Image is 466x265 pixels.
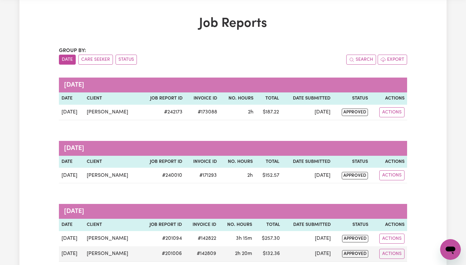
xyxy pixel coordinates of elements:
td: [PERSON_NAME] [84,231,140,246]
td: [DATE] [59,105,84,120]
th: No. Hours [219,156,255,168]
th: Date Submitted [283,219,333,231]
th: Actions [371,156,407,168]
td: $ 187.22 [256,105,282,120]
th: Job Report ID [139,219,184,231]
th: Job Report ID [140,92,185,105]
button: sort invoices by date [59,55,76,65]
td: [DATE] [59,168,84,183]
caption: [DATE] [59,78,407,92]
th: No. Hours [219,219,255,231]
td: [DATE] [59,231,84,246]
button: Search [346,55,376,65]
button: sort invoices by paid status [116,55,137,65]
caption: [DATE] [59,141,407,156]
th: Actions [371,92,407,105]
td: # 201094 [139,231,184,246]
button: Actions [379,234,405,244]
th: Date Submitted [282,156,333,168]
span: 2 hours 20 minutes [235,251,252,256]
th: Invoice ID [185,92,220,105]
td: [PERSON_NAME] [84,168,140,183]
td: [DATE] [283,246,333,262]
td: #142822 [184,231,219,246]
th: Status [333,156,371,168]
td: [DATE] [282,105,333,120]
th: Status [333,219,371,231]
button: sort invoices by care seeker [78,55,113,65]
th: Total [255,219,283,231]
td: # 240010 [140,168,185,183]
iframe: Button to launch messaging window [440,239,461,260]
th: Invoice ID [184,219,219,231]
td: [PERSON_NAME] [84,105,140,120]
th: Date [59,219,84,231]
th: Client [84,156,140,168]
th: Date [59,92,84,105]
th: Actions [371,219,407,231]
span: Group by: [59,48,86,53]
caption: [DATE] [59,204,407,219]
td: #142809 [184,246,219,262]
td: [PERSON_NAME] [84,246,140,262]
th: Status [333,92,371,105]
th: Date Submitted [282,92,333,105]
td: [DATE] [283,231,333,246]
td: $ 132.36 [255,246,283,262]
td: [DATE] [282,168,333,183]
td: $ 152.57 [255,168,282,183]
th: Total [255,156,282,168]
button: Actions [379,107,405,117]
span: 3 hours 15 minutes [236,236,252,241]
th: Job Report ID [140,156,185,168]
span: approved [342,109,368,116]
td: #171293 [185,168,219,183]
button: Actions [379,170,405,180]
span: 2 hours [248,110,253,115]
th: Client [84,92,140,105]
span: approved [342,235,368,242]
span: 2 hours [247,173,253,178]
span: approved [342,250,368,258]
td: # 242173 [140,105,185,120]
span: approved [342,172,368,179]
td: [DATE] [59,246,84,262]
td: $ 257.30 [255,231,283,246]
th: Client [84,219,140,231]
th: Date [59,156,84,168]
td: # 201006 [139,246,184,262]
button: Export [378,55,407,65]
th: Invoice ID [185,156,219,168]
h1: Job Reports [59,16,407,31]
th: No. Hours [220,92,256,105]
button: Actions [379,249,405,259]
th: Total [256,92,282,105]
td: #173088 [185,105,220,120]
